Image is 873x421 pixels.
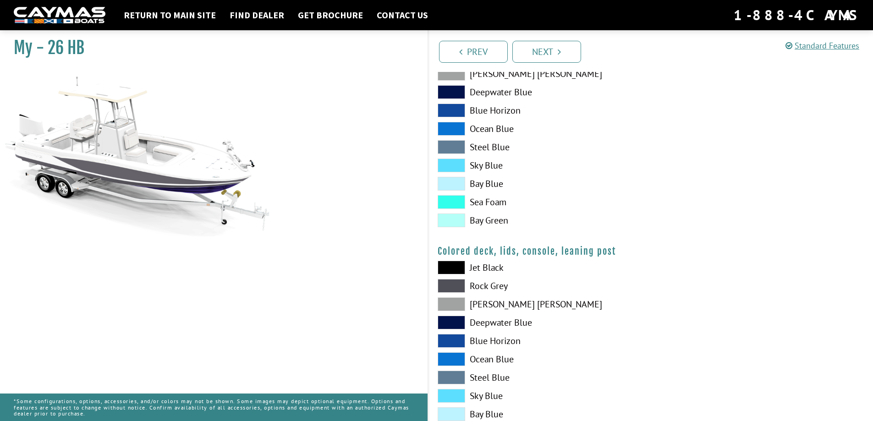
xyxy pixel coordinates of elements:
[438,389,642,403] label: Sky Blue
[438,246,864,257] h4: Colored deck, lids, console, leaning post
[438,316,642,329] label: Deepwater Blue
[438,297,642,311] label: [PERSON_NAME] [PERSON_NAME]
[785,40,859,51] a: Standard Features
[438,140,642,154] label: Steel Blue
[438,122,642,136] label: Ocean Blue
[225,9,289,21] a: Find Dealer
[438,195,642,209] label: Sea Foam
[438,159,642,172] label: Sky Blue
[438,279,642,293] label: Rock Grey
[438,352,642,366] label: Ocean Blue
[438,213,642,227] label: Bay Green
[438,371,642,384] label: Steel Blue
[372,9,433,21] a: Contact Us
[293,9,368,21] a: Get Brochure
[438,407,642,421] label: Bay Blue
[119,9,220,21] a: Return to main site
[439,41,508,63] a: Prev
[512,41,581,63] a: Next
[734,5,859,25] div: 1-888-4CAYMAS
[14,7,105,24] img: white-logo-c9c8dbefe5ff5ceceb0f0178aa75bf4bb51f6bca0971e226c86eb53dfe498488.png
[438,261,642,274] label: Jet Black
[438,334,642,348] label: Blue Horizon
[438,104,642,117] label: Blue Horizon
[14,38,405,58] h1: My - 26 HB
[14,394,414,421] p: *Some configurations, options, accessories, and/or colors may not be shown. Some images may depic...
[438,177,642,191] label: Bay Blue
[438,67,642,81] label: [PERSON_NAME] [PERSON_NAME]
[438,85,642,99] label: Deepwater Blue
